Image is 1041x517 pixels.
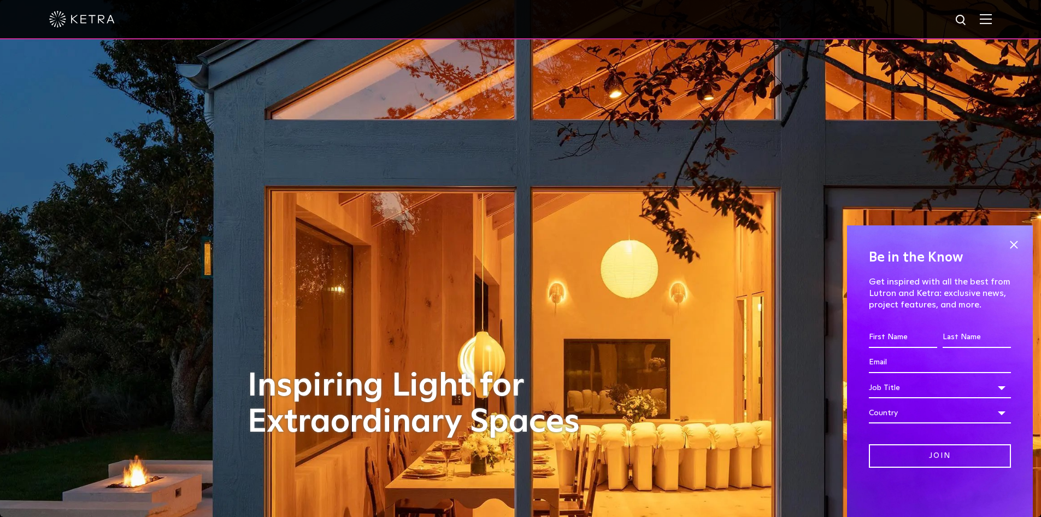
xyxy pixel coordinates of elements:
[869,327,937,348] input: First Name
[955,14,968,27] img: search icon
[869,444,1011,468] input: Join
[869,352,1011,373] input: Email
[869,377,1011,398] div: Job Title
[869,247,1011,268] h4: Be in the Know
[869,276,1011,310] p: Get inspired with all the best from Lutron and Ketra: exclusive news, project features, and more.
[980,14,992,24] img: Hamburger%20Nav.svg
[49,11,115,27] img: ketra-logo-2019-white
[943,327,1011,348] input: Last Name
[248,368,603,440] h1: Inspiring Light for Extraordinary Spaces
[869,403,1011,423] div: Country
